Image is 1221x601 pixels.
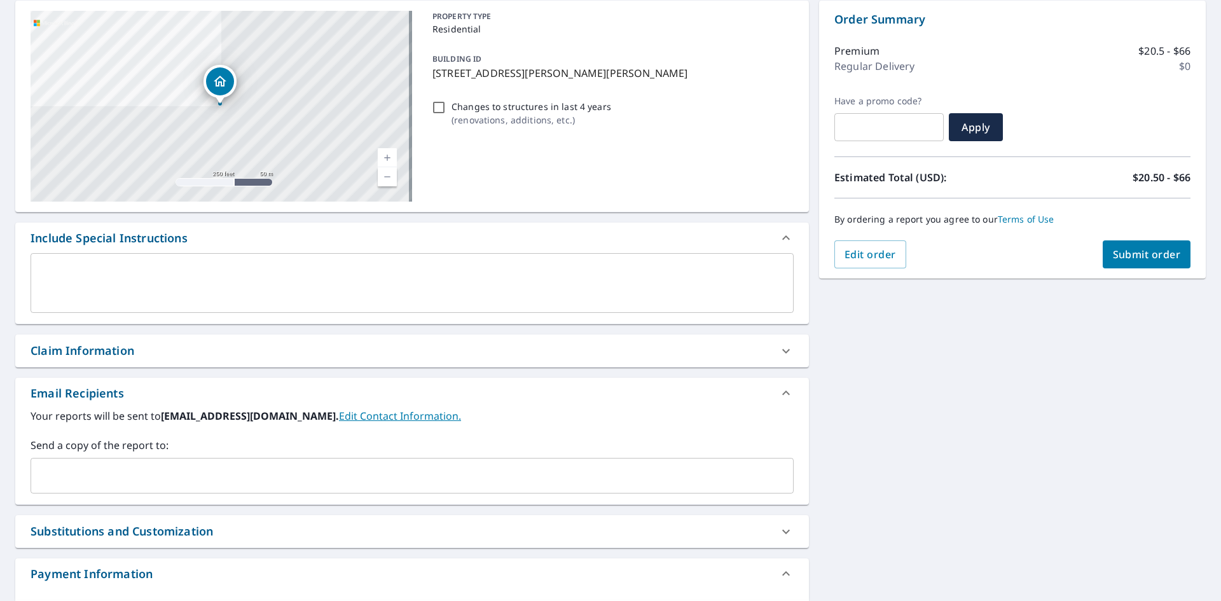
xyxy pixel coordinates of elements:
p: $20.50 - $66 [1133,170,1190,185]
p: Order Summary [834,11,1190,28]
div: Email Recipients [15,378,809,408]
div: Email Recipients [31,385,124,402]
p: Changes to structures in last 4 years [452,100,611,113]
div: Substitutions and Customization [31,523,213,540]
div: Include Special Instructions [31,230,188,247]
span: Submit order [1113,247,1181,261]
button: Edit order [834,240,906,268]
p: PROPERTY TYPE [432,11,789,22]
span: Edit order [845,247,896,261]
div: Claim Information [31,342,134,359]
label: Your reports will be sent to [31,408,794,424]
p: Regular Delivery [834,59,914,74]
div: Substitutions and Customization [15,515,809,548]
a: Terms of Use [998,213,1054,225]
div: Payment Information [31,565,153,583]
p: By ordering a report you agree to our [834,214,1190,225]
button: Submit order [1103,240,1191,268]
p: [STREET_ADDRESS][PERSON_NAME][PERSON_NAME] [432,66,789,81]
a: Current Level 17, Zoom Out [378,167,397,186]
button: Apply [949,113,1003,141]
a: EditContactInfo [339,409,461,423]
span: Apply [959,120,993,134]
p: ( renovations, additions, etc. ) [452,113,611,127]
div: Dropped pin, building 1, Residential property, 896 Saint Paul Ave Saint Paul, MN 55116 [203,65,237,104]
div: Include Special Instructions [15,223,809,253]
label: Have a promo code? [834,95,944,107]
p: Estimated Total (USD): [834,170,1012,185]
div: Claim Information [15,335,809,367]
label: Send a copy of the report to: [31,438,794,453]
p: Residential [432,22,789,36]
p: $0 [1179,59,1190,74]
div: Payment Information [15,558,809,589]
b: [EMAIL_ADDRESS][DOMAIN_NAME]. [161,409,339,423]
p: $20.5 - $66 [1138,43,1190,59]
p: Premium [834,43,880,59]
p: BUILDING ID [432,53,481,64]
a: Current Level 17, Zoom In [378,148,397,167]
